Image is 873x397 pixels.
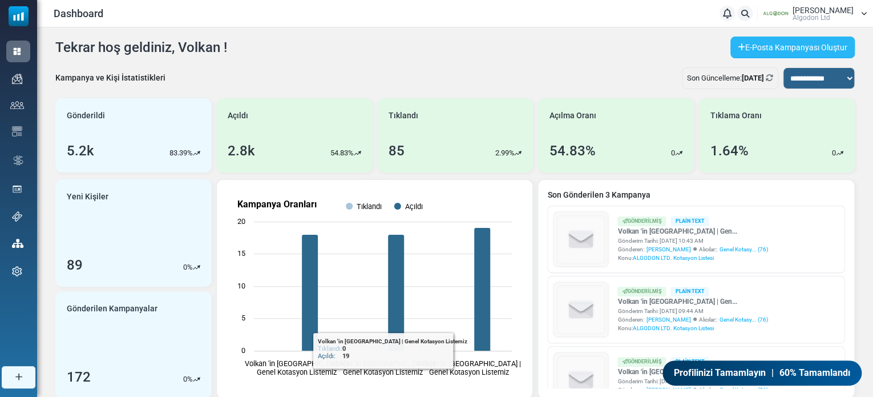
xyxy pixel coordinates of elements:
[719,315,767,324] a: Genel Kotasy... (76)
[632,325,713,331] span: ALGODON LTD. Kotasyon Listesi
[719,245,767,254] a: Genel Kotasy... (76)
[330,147,354,159] p: 54.83%
[183,262,200,273] div: %
[55,39,227,56] h4: Tekrar hoş geldiniz, Volkan !
[228,110,248,122] span: Açıldı
[617,324,767,332] div: Konu:
[67,191,108,203] span: Yeni Kişiler
[719,386,767,394] a: Genel Kotasy... (76)
[245,359,349,376] text: Volkan 'in [GEOGRAPHIC_DATA] | Genel Kotasyon Listemiz
[617,236,767,245] div: Gönderim Tarihi: [DATE] 10:43 AM
[67,367,91,387] div: 172
[549,141,595,161] div: 54.83%
[237,199,317,210] text: Kampanya Oranları
[617,357,666,367] div: Gönderilmiş
[670,216,709,226] div: Plain Text
[632,255,713,261] span: ALGODON LTD. Kotasyon Listesi
[228,141,255,161] div: 2.8k
[771,366,774,380] span: |
[12,266,22,276] img: settings-icon.svg
[617,216,666,226] div: Gönderilmiş
[12,211,22,222] img: support-icon.svg
[617,315,767,324] div: Gönderen: Alıcılar::
[617,226,767,236] a: Volkan 'in [GEOGRAPHIC_DATA] | Gen...
[617,307,767,315] div: Gönderim Tarihi: [DATE] 09:44 AM
[549,110,596,122] span: Açılma Oranı
[670,287,709,296] div: Plain Text
[12,46,22,57] img: dashboard-icon-active.svg
[226,189,523,389] svg: Kampanya Oranları
[12,126,22,137] img: email-templates-icon.svg
[237,249,245,258] text: 15
[241,314,245,322] text: 5
[832,147,836,159] p: 0
[10,101,24,109] img: contacts-icon.svg
[547,189,845,201] a: Son Gönderilen 3 Kampanya
[389,141,405,161] div: 85
[730,37,855,58] a: E-Posta Kampanyası Oluştur
[617,377,767,386] div: Gönderim Tarihi: [DATE] 09:37 AM
[67,110,105,122] span: Gönderildi
[671,147,675,159] p: 0
[662,360,862,386] a: Profilinizi Tamamlayın | 60% Tamamlandı
[646,245,690,254] span: [PERSON_NAME]
[682,67,778,89] div: Son Güncelleme:
[617,254,767,262] div: Konu:
[54,6,103,21] span: Dashboard
[617,386,767,394] div: Gönderen: Alıcılar::
[674,366,766,380] span: Profilinizi Tamamlayın
[241,346,245,355] text: 0
[183,262,187,273] p: 0
[67,141,94,161] div: 5.2k
[12,74,22,84] img: campaigns-icon.png
[389,110,418,122] span: Tıklandı
[761,5,867,22] a: User Logo [PERSON_NAME] Algodon Ltd
[495,147,514,159] p: 2.99%
[405,202,422,211] text: Açıldı
[237,217,245,226] text: 20
[670,357,709,367] div: Plain Text
[169,147,193,159] p: 83.39%
[793,6,854,14] span: [PERSON_NAME]
[417,359,521,376] text: Volkan 'in [GEOGRAPHIC_DATA] | Genel Kotasyon Listemiz
[67,255,83,275] div: 89
[710,110,761,122] span: Tıklama Oranı
[55,179,212,287] a: Yeni Kişiler 89 0%
[710,141,748,161] div: 1.64%
[766,74,773,82] a: Refresh Stats
[617,245,767,254] div: Gönderen: Alıcılar::
[617,296,767,307] a: Volkan 'in [GEOGRAPHIC_DATA] | Gen...
[646,315,690,324] span: [PERSON_NAME]
[617,287,666,296] div: Gönderilmiş
[55,72,165,84] div: Kampanya ve Kişi İstatistikleri
[67,303,157,315] span: Gönderilen Kampanyalar
[357,202,382,211] text: Tıklandı
[12,184,22,194] img: landing_pages.svg
[617,367,767,377] a: Volkan 'in [GEOGRAPHIC_DATA] | Gen...
[761,5,790,22] img: User Logo
[183,374,187,385] p: 0
[9,6,29,26] img: mailsoftly_icon_blue_white.svg
[793,14,830,21] span: Algodon Ltd
[12,154,25,167] img: workflow.svg
[555,213,608,266] img: empty-draft-icon2.svg
[330,359,435,376] text: Volkan 'in [GEOGRAPHIC_DATA] | Genel Kotasyon Listemiz
[742,74,764,82] b: [DATE]
[779,366,850,380] span: 60% Tamamlandı
[646,386,690,394] span: [PERSON_NAME]
[237,282,245,290] text: 10
[555,283,608,336] img: empty-draft-icon2.svg
[183,374,200,385] div: %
